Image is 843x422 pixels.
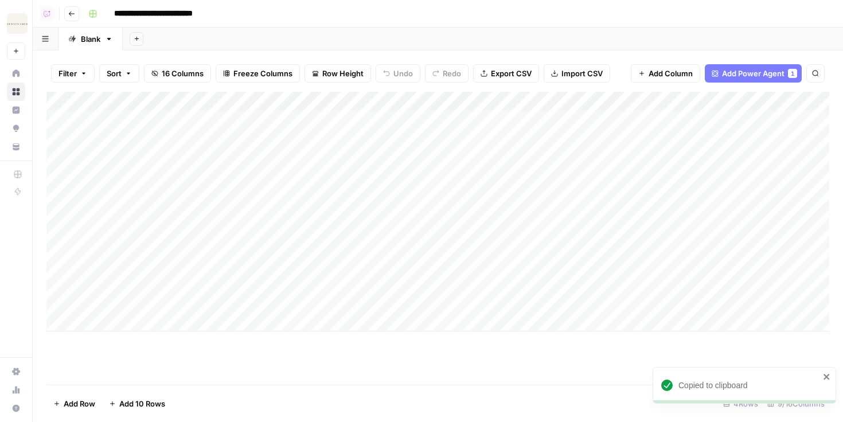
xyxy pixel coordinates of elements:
[64,398,95,409] span: Add Row
[51,64,95,83] button: Filter
[678,380,819,391] div: Copied to clipboard
[649,68,693,79] span: Add Column
[233,68,292,79] span: Freeze Columns
[722,68,785,79] span: Add Power Agent
[58,68,77,79] span: Filter
[561,68,603,79] span: Import CSV
[162,68,204,79] span: 16 Columns
[107,68,122,79] span: Sort
[705,64,802,83] button: Add Power Agent1
[631,64,700,83] button: Add Column
[425,64,469,83] button: Redo
[119,398,165,409] span: Add 10 Rows
[322,68,364,79] span: Row Height
[491,68,532,79] span: Export CSV
[788,69,797,78] div: 1
[46,394,102,413] button: Add Row
[791,69,794,78] span: 1
[144,64,211,83] button: 16 Columns
[7,13,28,34] img: NewlyNamed Logo
[81,33,100,45] div: Blank
[393,68,413,79] span: Undo
[7,362,25,381] a: Settings
[305,64,371,83] button: Row Height
[216,64,300,83] button: Freeze Columns
[719,394,763,413] div: 4 Rows
[7,381,25,399] a: Usage
[763,394,829,413] div: 9/16 Columns
[102,394,172,413] button: Add 10 Rows
[7,83,25,101] a: Browse
[544,64,610,83] button: Import CSV
[823,372,831,381] button: close
[7,119,25,138] a: Opportunities
[99,64,139,83] button: Sort
[7,9,25,38] button: Workspace: NewlyNamed
[58,28,123,50] a: Blank
[7,101,25,119] a: Insights
[473,64,539,83] button: Export CSV
[7,64,25,83] a: Home
[7,138,25,156] a: Your Data
[443,68,461,79] span: Redo
[376,64,420,83] button: Undo
[7,399,25,417] button: Help + Support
